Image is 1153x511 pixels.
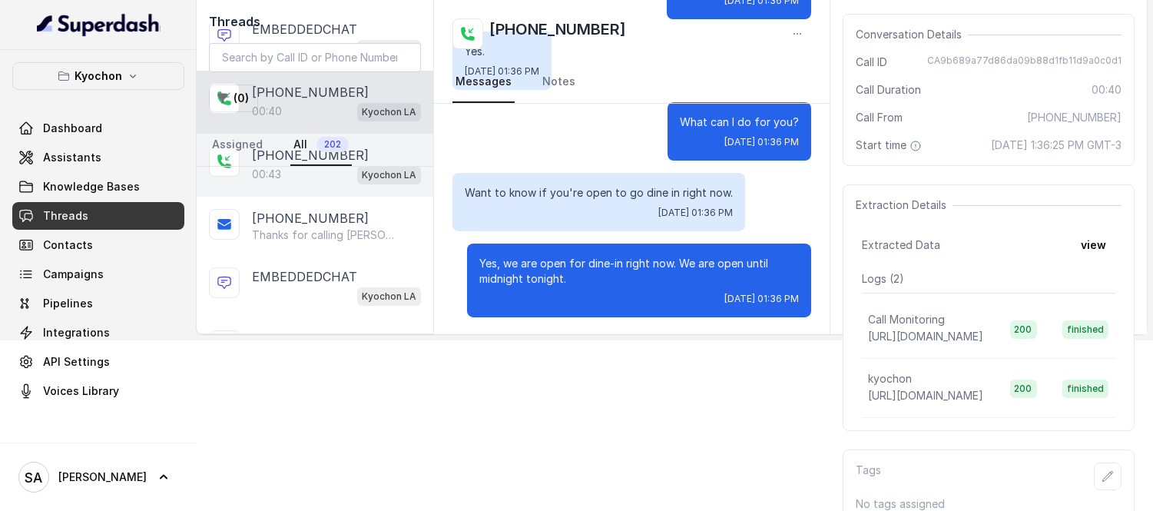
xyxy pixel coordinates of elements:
nav: Tabs [452,61,810,103]
span: [PERSON_NAME] [58,470,147,485]
span: Extraction Details [856,197,953,213]
p: Want to know if you're open to go dine in right now. [465,185,733,201]
p: [PHONE_NUMBER] [252,209,369,227]
span: Threads [43,208,88,224]
span: [URL][DOMAIN_NAME] [868,330,983,343]
span: Contacts [43,237,93,253]
a: Integrations [12,319,184,347]
a: API Settings [12,348,184,376]
p: Tags [856,463,881,490]
a: Pipelines [12,290,184,317]
a: [PERSON_NAME] [12,456,184,499]
nav: Tabs [209,124,421,166]
span: Start time [856,138,925,153]
span: Conversation Details [856,27,968,42]
p: EMBEDDEDCHAT [252,267,357,286]
span: Call ID [856,55,887,70]
a: Messages [452,61,515,103]
text: SA [25,470,43,486]
span: 202 [316,137,349,152]
span: Extracted Data [862,237,940,253]
p: Thanks for calling [PERSON_NAME]! Check out our menu: [URL][DOMAIN_NAME] Call managed by [URL] :) [252,227,399,243]
a: Threads [12,202,184,230]
span: Voices Library [43,383,119,399]
h2: Threads [209,12,421,31]
a: Assigned [209,124,266,166]
a: Assistants [12,144,184,171]
p: Call Monitoring [868,312,945,327]
span: API Settings [43,354,110,370]
span: Knowledge Bases [43,179,140,194]
span: Dashboard [43,121,102,136]
p: Kyochon LA [362,289,416,304]
p: What can I do for you? [680,114,799,130]
span: [DATE] 01:36 PM [658,207,733,219]
p: kyochon [868,371,912,387]
button: view [1072,231,1115,259]
p: EMBEDDEDCHAT [252,330,357,349]
span: [DATE] 1:36:25 PM GMT-3 [991,138,1122,153]
a: Voices Library [12,377,184,405]
button: (0) [209,85,258,112]
span: finished [1062,320,1108,339]
span: Assistants [43,150,101,165]
h2: [PHONE_NUMBER] [489,18,626,49]
a: Notes [539,61,578,103]
p: Kyochon LA [362,168,416,183]
span: 00:40 [1092,82,1122,98]
img: light.svg [37,12,161,37]
p: Kyochon [75,67,122,85]
a: Contacts [12,231,184,259]
span: [PHONE_NUMBER] [1027,110,1122,125]
span: [DATE] 01:36 PM [724,136,799,148]
span: Call From [856,110,903,125]
button: Kyochon [12,62,184,90]
a: All202 [290,124,352,166]
span: finished [1062,380,1108,398]
span: Call Duration [856,82,921,98]
span: 200 [1010,380,1037,398]
a: Campaigns [12,260,184,288]
span: [DATE] 01:36 PM [724,293,799,305]
p: 00:43 [252,167,281,182]
span: Campaigns [43,267,104,282]
p: Yes, we are open for dine-in right now. We are open until midnight tonight. [479,256,799,287]
span: [URL][DOMAIN_NAME] [868,389,983,402]
span: Pipelines [43,296,93,311]
span: CA9b689a77d86da09b88d1fb11d9a0c0d1 [927,55,1122,70]
a: Knowledge Bases [12,173,184,201]
span: 200 [1010,320,1037,339]
p: Logs ( 2 ) [862,271,1115,287]
span: Integrations [43,325,110,340]
input: Search by Call ID or Phone Number [209,43,421,72]
a: Dashboard [12,114,184,142]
